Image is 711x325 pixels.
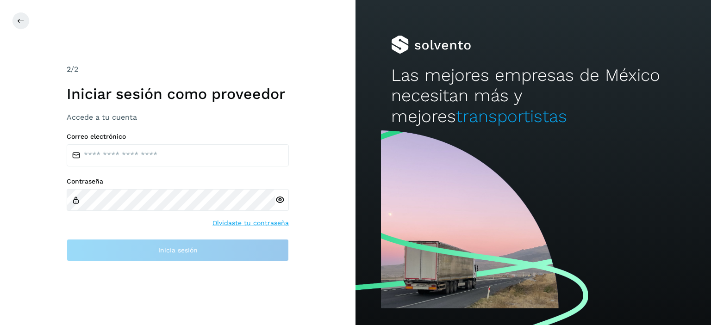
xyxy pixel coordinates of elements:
label: Contraseña [67,178,289,185]
span: Inicia sesión [158,247,198,253]
a: Olvidaste tu contraseña [212,218,289,228]
h1: Iniciar sesión como proveedor [67,85,289,103]
h3: Accede a tu cuenta [67,113,289,122]
h2: Las mejores empresas de México necesitan más y mejores [391,65,675,127]
div: /2 [67,64,289,75]
span: transportistas [456,106,567,126]
label: Correo electrónico [67,133,289,141]
button: Inicia sesión [67,239,289,261]
span: 2 [67,65,71,74]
